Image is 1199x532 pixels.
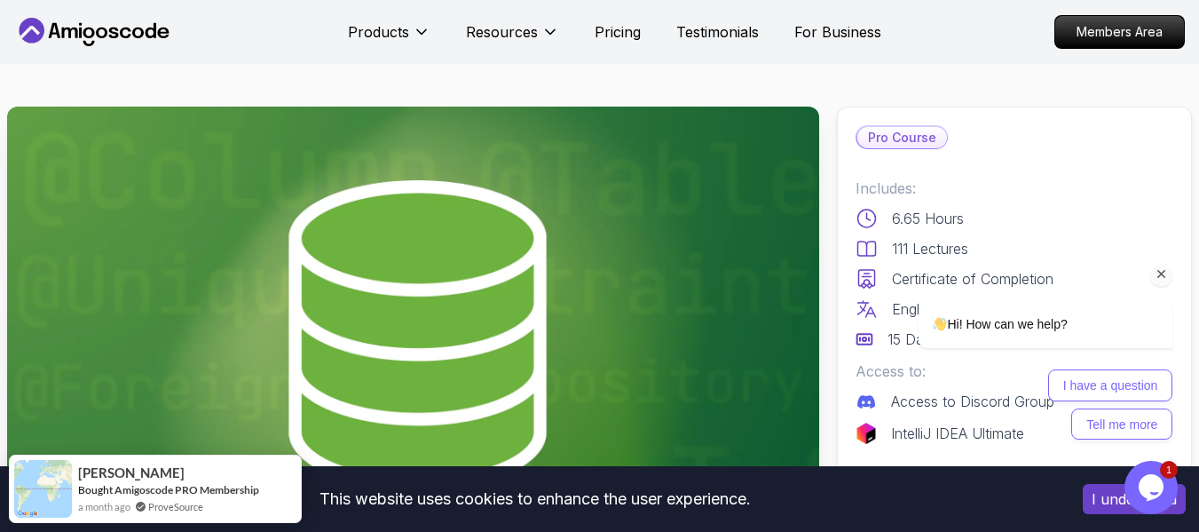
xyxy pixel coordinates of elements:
iframe: chat widget [862,160,1181,452]
button: Accept cookies [1083,484,1186,514]
p: Includes: [856,178,1173,199]
img: provesource social proof notification image [14,460,72,518]
p: Members Area [1055,16,1184,48]
a: For Business [794,21,881,43]
a: ProveSource [148,499,203,514]
a: Pricing [595,21,641,43]
p: Access to: [856,361,1173,382]
button: Products [348,21,430,57]
a: Members Area [1054,15,1185,49]
p: Resources [466,21,538,43]
span: [PERSON_NAME] [78,465,185,480]
p: Products [348,21,409,43]
button: Resources [466,21,559,57]
div: This website uses cookies to enhance the user experience. [13,480,1056,519]
img: jetbrains logo [856,423,877,444]
span: Bought [78,483,113,496]
p: Pro Course [857,127,947,148]
a: Testimonials [676,21,759,43]
a: Amigoscode PRO Membership [114,483,259,496]
iframe: chat widget [1124,461,1181,514]
span: a month ago [78,499,130,514]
